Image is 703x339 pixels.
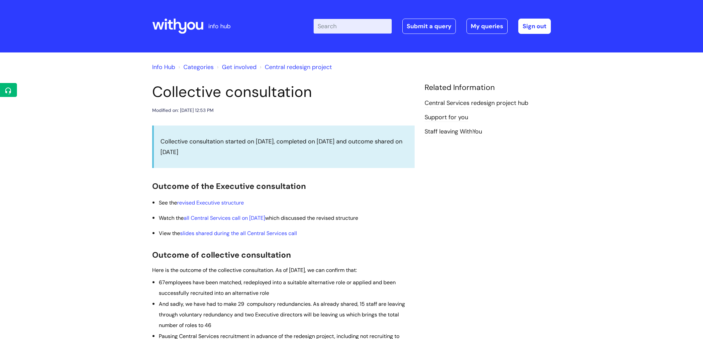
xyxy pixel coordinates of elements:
span: Here is the outcome of the collective consultation. As of [DATE], we can confirm that: [152,267,357,274]
li: Solution home [177,62,214,72]
a: revised Executive structure [177,199,244,206]
a: Info Hub [152,63,175,71]
h1: Collective consultation [152,83,415,101]
span: See the [159,199,244,206]
a: Get involved [222,63,256,71]
h4: Related Information [425,83,551,92]
span: Outcome of collective consultation [152,250,291,260]
a: Categories [183,63,214,71]
a: Staff leaving WithYou [425,127,482,136]
p: info hub [208,21,231,32]
span: Outcome of the Executive consultation [152,181,306,191]
a: Support for you [425,113,468,122]
span: employees have been matched, redeployed into a suitable alternative role or applied and been succ... [159,279,396,297]
a: My queries [466,19,508,34]
div: Modified on: [DATE] 12:53 PM [152,106,214,115]
a: Central Services redesign project hub [425,99,528,108]
a: slides shared during the all Central Services call [180,230,297,237]
p: Collective consultation started on [DATE], completed on [DATE] and outcome shared on [DATE] [160,136,408,158]
a: all Central Services call on [DATE] [184,214,265,221]
a: Central redesign project [265,63,332,71]
span: View the [159,230,297,237]
li: Central redesign project [258,62,332,72]
div: | - [314,19,551,34]
span: And sadly, we have had to make 29 compulsory redundancies. As already shared, 15 staff are leavin... [159,300,405,329]
li: Get involved [215,62,256,72]
span: 67 [159,279,165,286]
a: Submit a query [402,19,456,34]
input: Search [314,19,392,34]
span: Watch the which discussed the revised structure [159,214,358,221]
a: Sign out [518,19,551,34]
